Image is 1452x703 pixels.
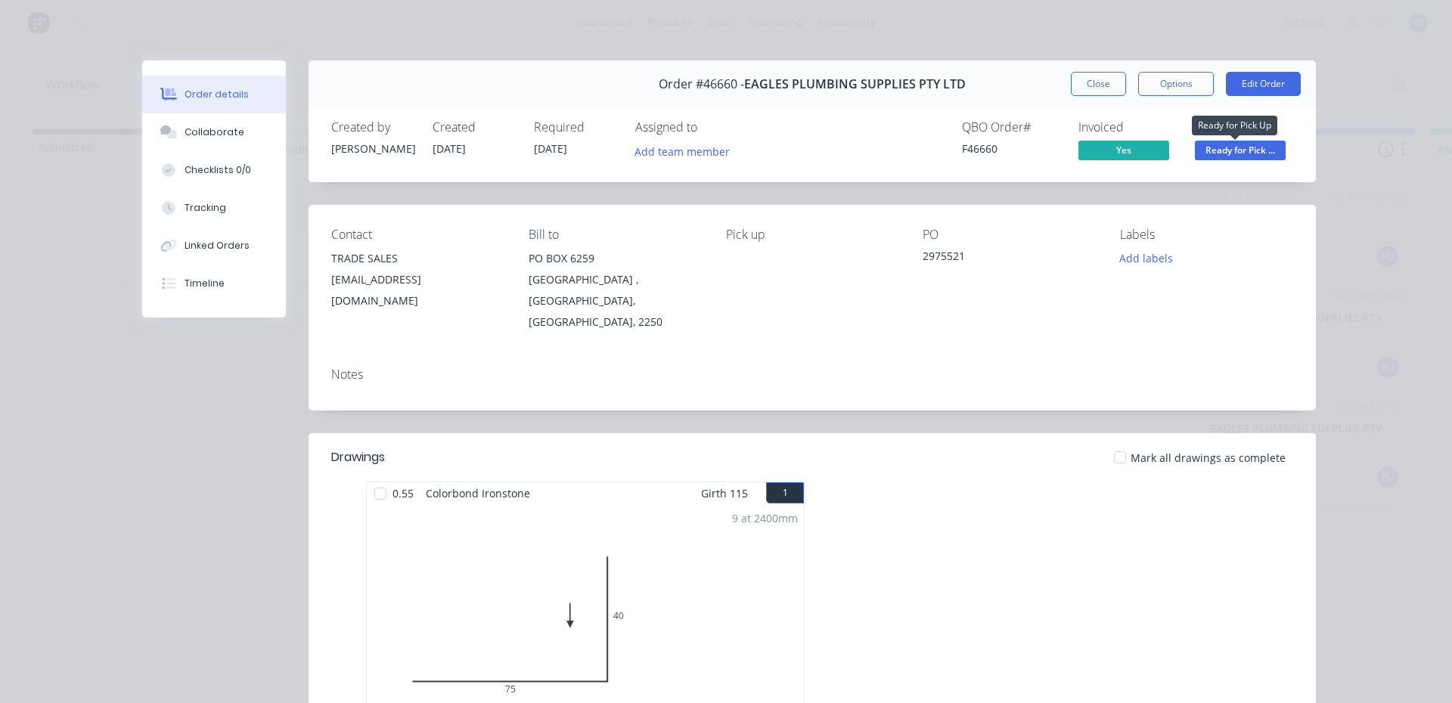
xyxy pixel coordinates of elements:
[744,77,966,91] span: EAGLES PLUMBING SUPPLIES PTY LTD
[331,120,414,135] div: Created by
[331,141,414,156] div: [PERSON_NAME]
[331,248,504,311] div: TRADE SALES[EMAIL_ADDRESS][DOMAIN_NAME]
[534,120,617,135] div: Required
[635,141,738,161] button: Add team member
[1120,228,1293,242] div: Labels
[1195,141,1286,163] button: Ready for Pick ...
[529,248,702,269] div: PO BOX 6259
[433,120,516,135] div: Created
[185,88,249,101] div: Order details
[142,113,286,151] button: Collaborate
[732,510,798,526] div: 9 at 2400mm
[1131,450,1286,466] span: Mark all drawings as complete
[529,248,702,333] div: PO BOX 6259[GEOGRAPHIC_DATA] , [GEOGRAPHIC_DATA], [GEOGRAPHIC_DATA], 2250
[185,125,244,139] div: Collaborate
[386,482,420,504] span: 0.55
[627,141,738,161] button: Add team member
[185,201,226,215] div: Tracking
[1078,141,1169,159] span: Yes
[185,239,250,252] div: Linked Orders
[331,228,504,242] div: Contact
[185,277,225,290] div: Timeline
[142,227,286,265] button: Linked Orders
[142,189,286,227] button: Tracking
[1112,248,1181,268] button: Add labels
[433,141,466,156] span: [DATE]
[1138,72,1214,96] button: Options
[766,482,804,503] button: 1
[726,228,899,242] div: Pick up
[331,367,1293,382] div: Notes
[635,120,786,135] div: Assigned to
[962,141,1060,156] div: F46660
[534,141,567,156] span: [DATE]
[1078,120,1177,135] div: Invoiced
[331,269,504,311] div: [EMAIL_ADDRESS][DOMAIN_NAME]
[1192,116,1277,135] div: Ready for Pick Up
[331,248,504,269] div: TRADE SALES
[529,228,702,242] div: Bill to
[529,269,702,333] div: [GEOGRAPHIC_DATA] , [GEOGRAPHIC_DATA], [GEOGRAPHIC_DATA], 2250
[1195,141,1286,159] span: Ready for Pick ...
[142,151,286,189] button: Checklists 0/0
[185,163,251,177] div: Checklists 0/0
[923,228,1096,242] div: PO
[701,482,748,504] span: Girth 115
[1071,72,1126,96] button: Close
[142,265,286,302] button: Timeline
[331,448,385,466] div: Drawings
[1226,72,1301,96] button: Edit Order
[923,248,1096,269] div: 2975521
[962,120,1060,135] div: QBO Order #
[659,77,744,91] span: Order #46660 -
[142,76,286,113] button: Order details
[420,482,536,504] span: Colorbond Ironstone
